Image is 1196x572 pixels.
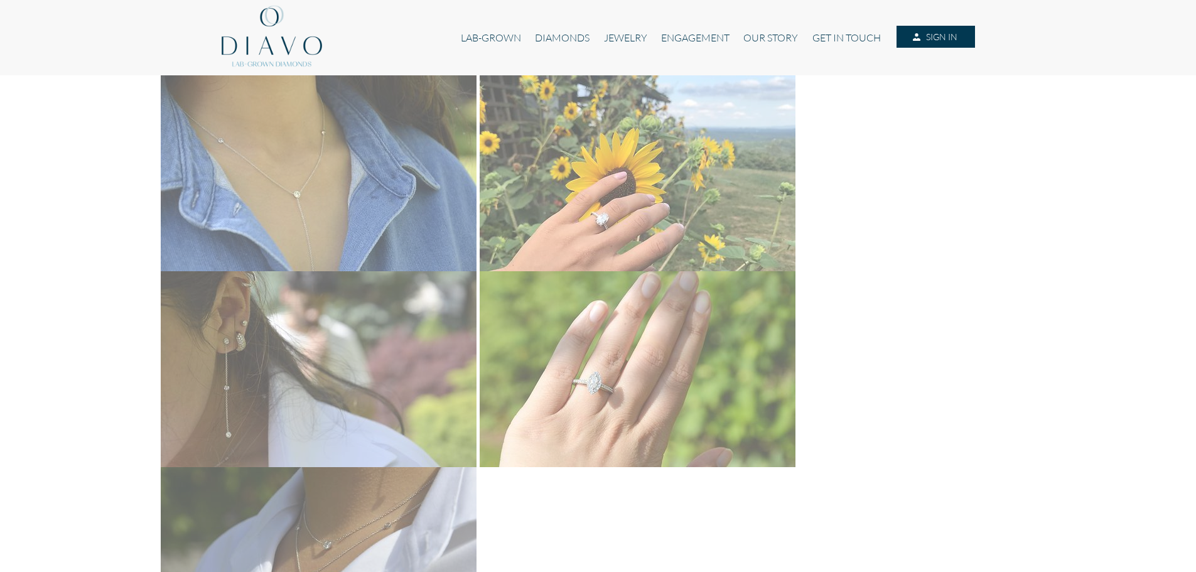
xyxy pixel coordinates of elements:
[454,26,528,50] a: LAB-GROWN
[528,26,596,50] a: DIAMONDS
[596,26,654,50] a: JEWELRY
[654,26,736,50] a: ENGAGEMENT
[897,26,974,48] a: SIGN IN
[736,26,805,50] a: OUR STORY
[161,75,477,271] img: Diavo Lab-grown diamond necklace
[480,75,795,271] img: Diavo Lab-grown diamond ring
[805,26,888,50] a: GET IN TOUCH
[480,271,795,467] img: Diavo Lab-grown diamond Ring
[161,271,477,467] img: Diavo Lab-grown diamond earrings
